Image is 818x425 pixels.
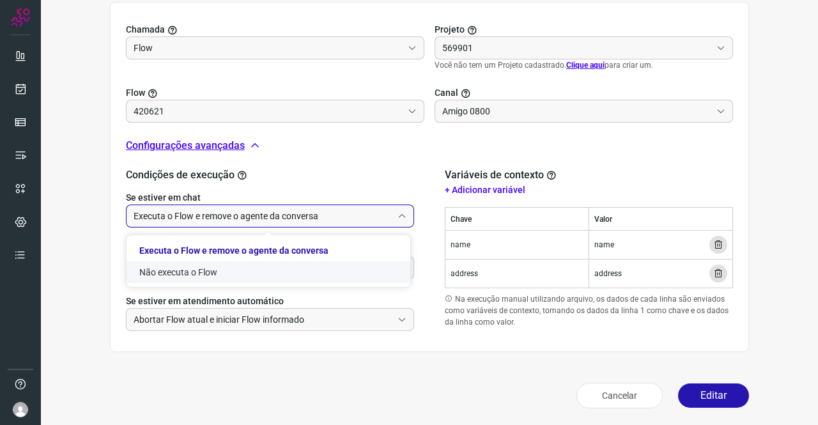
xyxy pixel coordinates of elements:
span: Projeto [435,23,465,36]
span: Flow [126,86,145,100]
input: Você precisa criar/selecionar um Projeto. [134,100,403,122]
th: Valor [589,208,733,231]
a: Clique aqui [566,61,605,70]
p: + Adicionar variável [445,183,733,197]
input: Selecionar projeto [134,37,403,59]
button: Cancelar [576,383,663,408]
h2: Variáveis de contexto [445,169,559,181]
li: Não executa o Flow [127,261,410,283]
p: Você não tem um Projeto cadastrado. para criar um. [435,59,733,71]
span: address [594,268,622,279]
input: Selecione [134,205,392,227]
th: Chave [445,208,589,231]
label: Se estiver em chat [126,191,414,205]
label: Se estiver em atendimento automático [126,295,414,308]
button: Editar [678,383,749,408]
p: Configurações avançadas [126,138,245,153]
h2: Condições de execução [126,169,414,181]
input: Selecione [134,309,392,330]
span: name [594,239,614,251]
input: Selecione um canal [442,100,711,122]
td: address [445,259,589,288]
td: name [445,231,589,259]
p: Na execução manual utilizando arquivo, os dados de cada linha são enviados como variáveis de cont... [445,293,733,328]
li: Executa o Flow e remove o agente da conversa [127,240,410,261]
span: Chamada [126,23,165,36]
img: Logo [11,8,30,27]
img: avatar-user-boy.jpg [13,402,28,417]
span: Canal [435,86,458,100]
input: Selecionar projeto [442,37,711,59]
